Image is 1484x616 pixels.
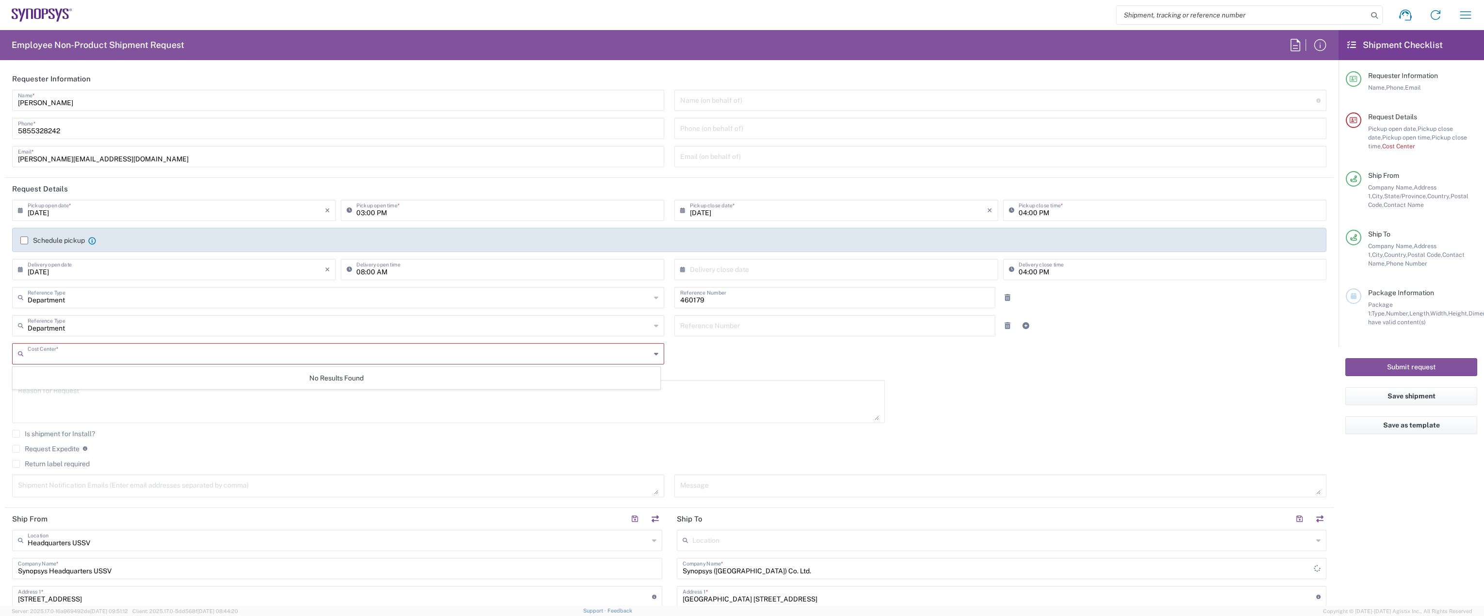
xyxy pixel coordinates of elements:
[1382,142,1415,150] span: Cost Center
[1384,251,1407,258] span: Country,
[1430,310,1448,317] span: Width,
[1384,192,1427,200] span: State/Province,
[1117,6,1368,24] input: Shipment, tracking or reference number
[1368,113,1417,121] span: Request Details
[1368,72,1438,79] span: Requester Information
[1368,172,1399,179] span: Ship From
[1384,201,1424,208] span: Contact Name
[12,608,128,614] span: Server: 2025.17.0-16a969492de
[12,74,91,84] h2: Requester Information
[325,262,330,277] i: ×
[1382,134,1432,141] span: Pickup open time,
[987,203,992,218] i: ×
[12,514,48,524] h2: Ship From
[197,608,238,614] span: [DATE] 08:44:20
[1409,310,1430,317] span: Length,
[12,39,184,51] h2: Employee Non-Product Shipment Request
[12,430,95,438] label: Is shipment for Install?
[132,608,238,614] span: Client: 2025.17.0-5dd568f
[1001,291,1014,304] a: Remove Reference
[1001,319,1014,332] a: Remove Reference
[90,608,128,614] span: [DATE] 09:51:12
[1372,192,1384,200] span: City,
[1368,289,1434,297] span: Package Information
[12,445,80,453] label: Request Expedite
[12,460,90,468] label: Return label required
[1427,192,1451,200] span: Country,
[1386,84,1405,91] span: Phone,
[325,203,330,218] i: ×
[1368,184,1414,191] span: Company Name,
[1407,251,1442,258] span: Postal Code,
[20,237,85,244] label: Schedule pickup
[1386,260,1427,267] span: Phone Number
[1019,319,1033,332] a: Add Reference
[1323,607,1472,616] span: Copyright © [DATE]-[DATE] Agistix Inc., All Rights Reserved
[1368,84,1386,91] span: Name,
[583,608,607,614] a: Support
[1386,310,1409,317] span: Number,
[12,184,68,194] h2: Request Details
[13,367,660,389] div: No Results Found
[1368,125,1418,132] span: Pickup open date,
[1405,84,1421,91] span: Email
[1448,310,1468,317] span: Height,
[1372,310,1386,317] span: Type,
[1368,301,1393,317] span: Package 1:
[1368,242,1414,250] span: Company Name,
[12,364,664,373] div: This field is required
[1372,251,1384,258] span: City,
[1347,39,1443,51] h2: Shipment Checklist
[1345,358,1477,376] button: Submit request
[1368,230,1390,238] span: Ship To
[1345,416,1477,434] button: Save as template
[607,608,632,614] a: Feedback
[677,514,702,524] h2: Ship To
[1345,387,1477,405] button: Save shipment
